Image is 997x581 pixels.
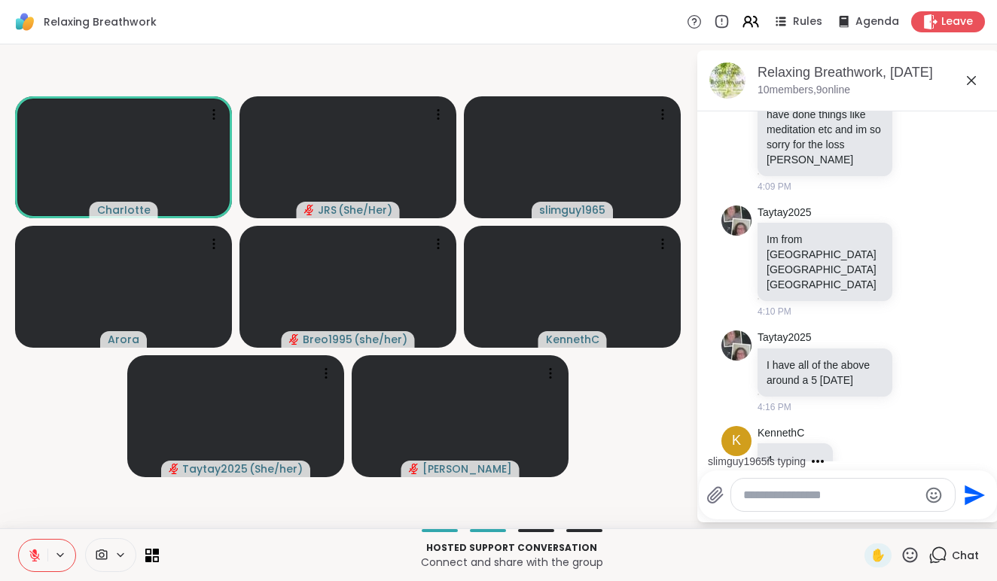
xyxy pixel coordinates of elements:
span: Leave [941,14,973,29]
span: audio-muted [409,464,419,474]
p: 10 members, 9 online [758,83,850,98]
button: Send [956,478,989,512]
span: audio-muted [304,205,315,215]
a: Taytay2025 [758,330,812,345]
span: K [732,430,741,451]
p: Connect and share with the group [168,555,855,570]
span: Breo1995 [303,332,352,347]
div: Relaxing Breathwork, [DATE] [758,63,986,82]
span: Relaxing Breathwork [44,14,157,29]
span: CharIotte [97,202,151,217]
p: Im from [GEOGRAPHIC_DATA] [GEOGRAPHIC_DATA] [GEOGRAPHIC_DATA] [767,232,883,292]
span: audio-muted [169,464,179,474]
span: ( she/her ) [354,332,407,347]
img: https://sharewell-space-live.sfo3.digitaloceanspaces.com/user-generated/455f6490-58f0-40b2-a8cb-0... [721,330,752,360]
span: slimguy1965 [539,202,605,217]
a: Taytay2025 [758,205,812,221]
span: KennethC [546,332,599,347]
span: ( She/her ) [249,461,303,476]
span: 4:09 PM [758,180,791,193]
span: 4:10 PM [758,305,791,318]
span: 4:16 PM [758,400,791,414]
p: I have all of the above around a 5 [DATE] [767,357,883,388]
span: ✋ [870,546,886,564]
span: Chat [952,548,979,563]
span: JRS [318,202,337,217]
a: KennethC [758,426,804,441]
span: audio-muted [289,334,300,345]
textarea: Type your message [743,488,919,503]
span: Taytay2025 [182,461,248,476]
div: slimguy1965 is typing [708,454,806,469]
span: Agenda [855,14,899,29]
span: ( She/Her ) [338,202,392,217]
button: Emoji picker [925,486,943,504]
span: [PERSON_NAME] [422,461,512,476]
span: Rules [793,14,822,29]
img: Relaxing Breathwork, Sep 08 [709,62,745,99]
img: https://sharewell-space-live.sfo3.digitaloceanspaces.com/user-generated/455f6490-58f0-40b2-a8cb-0... [721,205,752,236]
p: Hosted support conversation [168,541,855,555]
img: ShareWell Logomark [12,9,38,35]
span: Arora [108,332,139,347]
